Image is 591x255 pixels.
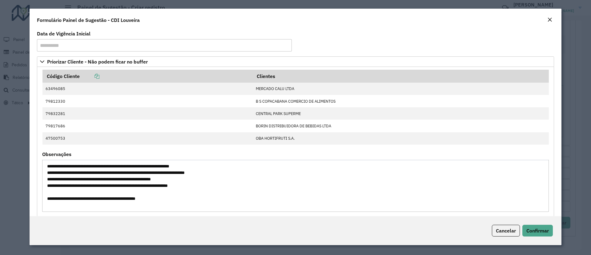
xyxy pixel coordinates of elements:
[42,150,71,158] label: Observações
[37,67,554,220] div: Priorizar Cliente - Não podem ficar no buffer
[80,73,99,79] a: Copiar
[42,95,253,107] td: 79812330
[42,83,253,95] td: 63496085
[253,107,549,120] td: CENTRAL PARK SUPERME
[253,95,549,107] td: B S COPACABANA COMERCIO DE ALIMENTOS
[492,225,520,236] button: Cancelar
[47,59,148,64] span: Priorizar Cliente - Não podem ficar no buffer
[42,120,253,132] td: 79817686
[253,70,549,83] th: Clientes
[526,228,549,234] span: Confirmar
[42,107,253,120] td: 79832281
[42,70,253,83] th: Código Cliente
[496,228,516,234] span: Cancelar
[253,120,549,132] td: BORIN DISTRIBUIDORA DE BEBIDAS LTDA
[253,83,549,95] td: MERCADO CALU LTDA
[522,225,553,236] button: Confirmar
[37,56,554,67] a: Priorizar Cliente - Não podem ficar no buffer
[547,17,552,22] em: Fechar
[37,16,140,24] h4: Formulário Painel de Sugestão - CDI Louveira
[545,16,554,24] button: Close
[37,30,90,37] label: Data de Vigência Inicial
[42,132,253,145] td: 47500753
[253,132,549,145] td: OBA HORTIFRUTI S.A.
